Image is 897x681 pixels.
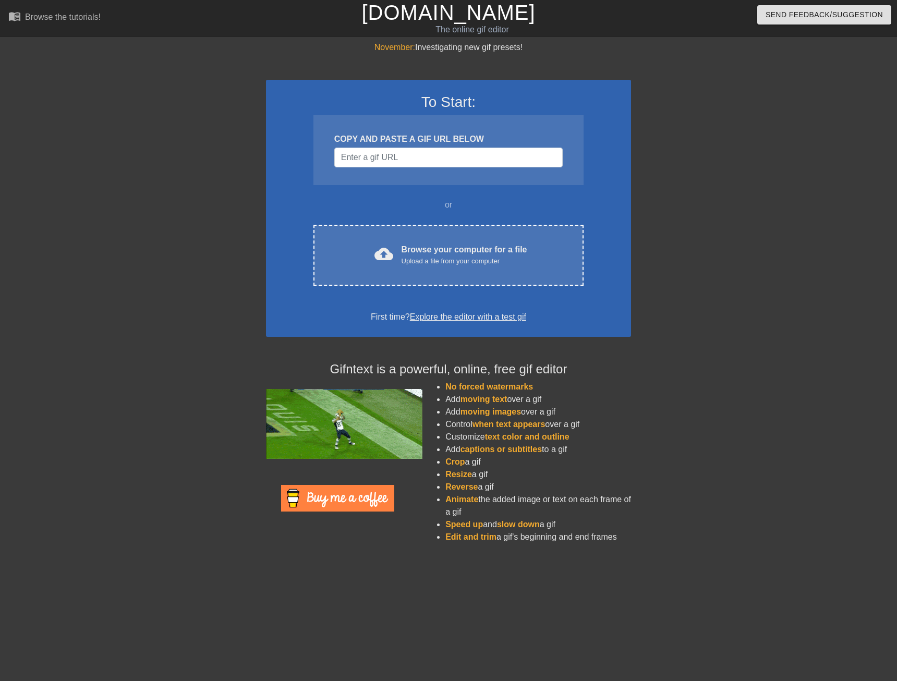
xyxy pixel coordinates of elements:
span: slow down [497,520,540,529]
a: Explore the editor with a test gif [410,312,526,321]
span: cloud_upload [374,245,393,263]
div: Upload a file from your computer [402,256,527,266]
li: and a gif [445,518,631,531]
span: Crop [445,457,465,466]
div: Browse your computer for a file [402,244,527,266]
span: menu_book [8,10,21,22]
div: COPY AND PASTE A GIF URL BELOW [334,133,563,145]
span: moving images [460,407,521,416]
span: Speed up [445,520,483,529]
span: when text appears [472,420,546,429]
div: or [293,199,604,211]
img: football_small.gif [266,389,422,459]
span: text color and outline [485,432,569,441]
a: [DOMAIN_NAME] [361,1,535,24]
li: Customize [445,431,631,443]
span: Edit and trim [445,532,496,541]
span: captions or subtitles [460,445,542,454]
li: a gif [445,468,631,481]
a: Browse the tutorials! [8,10,101,26]
h4: Gifntext is a powerful, online, free gif editor [266,362,631,377]
h3: To Start: [280,93,617,111]
li: a gif [445,456,631,468]
button: Send Feedback/Suggestion [757,5,891,25]
span: Resize [445,470,472,479]
div: First time? [280,311,617,323]
img: Buy Me A Coffee [281,485,394,512]
li: Control over a gif [445,418,631,431]
span: Animate [445,495,478,504]
span: moving text [460,395,507,404]
div: The online gif editor [304,23,640,36]
div: Browse the tutorials! [25,13,101,21]
li: Add over a gif [445,406,631,418]
span: Reverse [445,482,478,491]
span: No forced watermarks [445,382,533,391]
span: November: [374,43,415,52]
li: Add to a gif [445,443,631,456]
span: Send Feedback/Suggestion [766,8,883,21]
li: the added image or text on each frame of a gif [445,493,631,518]
div: Investigating new gif presets! [266,41,631,54]
input: Username [334,148,563,167]
li: Add over a gif [445,393,631,406]
li: a gif [445,481,631,493]
li: a gif's beginning and end frames [445,531,631,543]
